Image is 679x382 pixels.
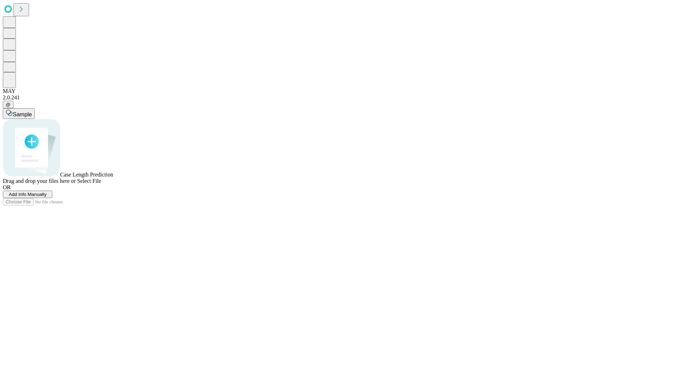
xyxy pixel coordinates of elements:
span: Sample [13,111,32,117]
div: MAY [3,88,676,94]
span: OR [3,184,11,190]
span: Case Length Prediction [60,172,113,178]
span: Drag and drop your files here or [3,178,76,184]
span: @ [6,102,11,107]
div: 2.0.241 [3,94,676,101]
span: Select File [77,178,101,184]
span: Add Info Manually [9,192,47,197]
button: Sample [3,108,35,119]
button: @ [3,101,13,108]
button: Add Info Manually [3,191,52,198]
